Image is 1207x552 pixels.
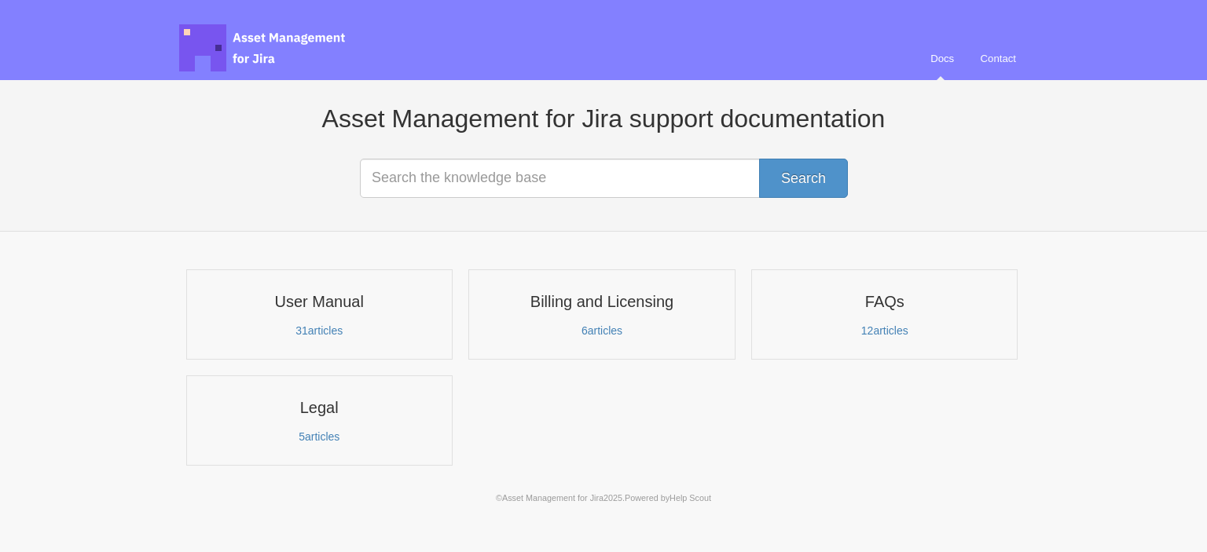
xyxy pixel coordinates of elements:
[502,492,603,503] a: Asset Management for Jira
[360,159,847,198] input: Search the knowledge base
[479,324,725,338] p: articles
[751,269,1018,360] a: FAQs 12articles
[297,324,307,337] span: 31
[781,170,826,186] span: Search
[179,24,347,71] span: Asset Management for Jira Docs
[919,38,966,80] a: Docs
[186,375,453,466] a: Legal 5articles
[196,291,442,312] h3: User Manual
[186,269,453,360] a: User Manual 31articles
[759,159,848,198] button: Search
[196,324,442,338] p: articles
[196,430,442,444] p: articles
[761,324,1007,338] p: articles
[761,291,1007,312] h3: FAQs
[179,491,1028,505] p: © 2025.
[479,291,725,312] h3: Billing and Licensing
[862,324,872,337] span: 12
[581,324,588,337] span: 6
[671,492,713,503] a: Help Scout
[626,492,713,503] span: Powered by
[299,430,305,443] span: 5
[968,38,1028,80] a: Contact
[468,269,735,360] a: Billing and Licensing 6articles
[196,397,442,418] h3: Legal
